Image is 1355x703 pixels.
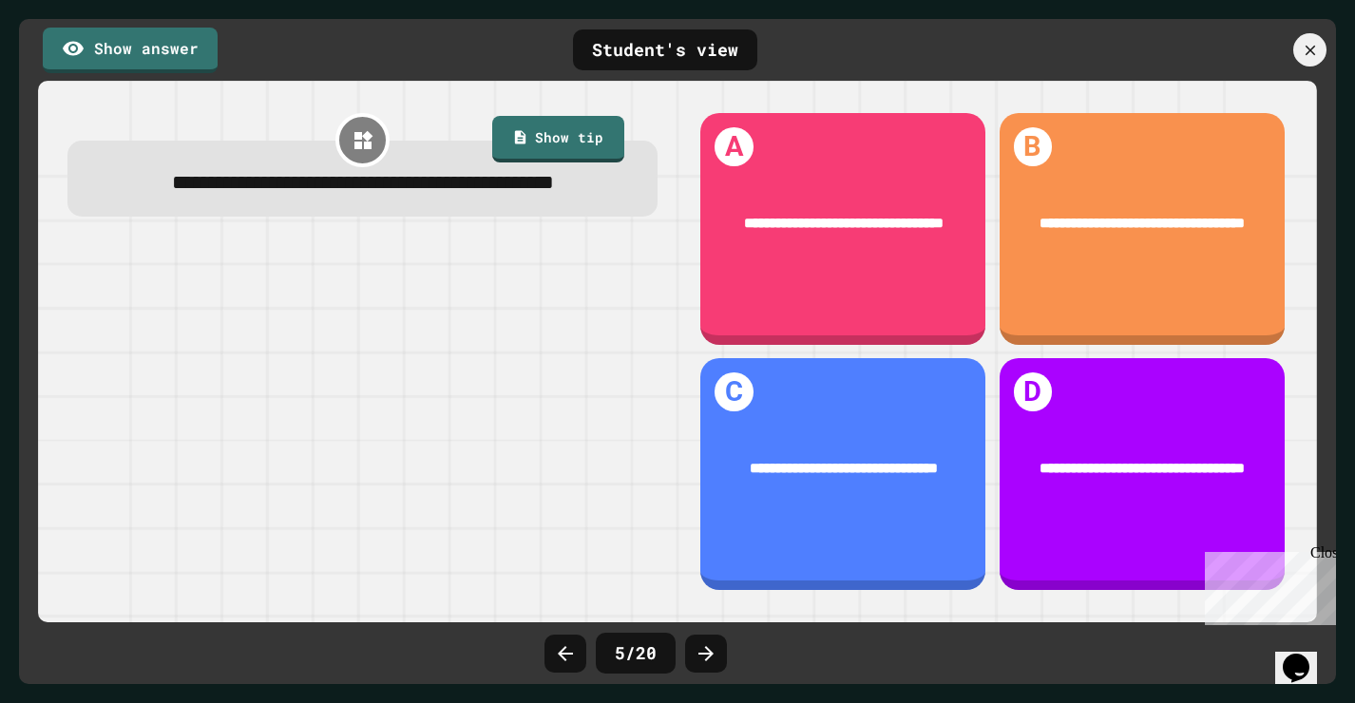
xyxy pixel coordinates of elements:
h1: D [1014,372,1053,411]
div: Student's view [573,29,757,70]
div: 5 / 20 [596,633,676,674]
div: Chat with us now!Close [8,8,131,121]
a: Show answer [43,28,218,73]
h1: B [1014,127,1053,166]
a: Show tip [492,116,624,161]
h1: C [715,372,754,411]
iframe: chat widget [1197,544,1336,625]
iframe: chat widget [1275,627,1336,684]
h1: A [715,127,754,166]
